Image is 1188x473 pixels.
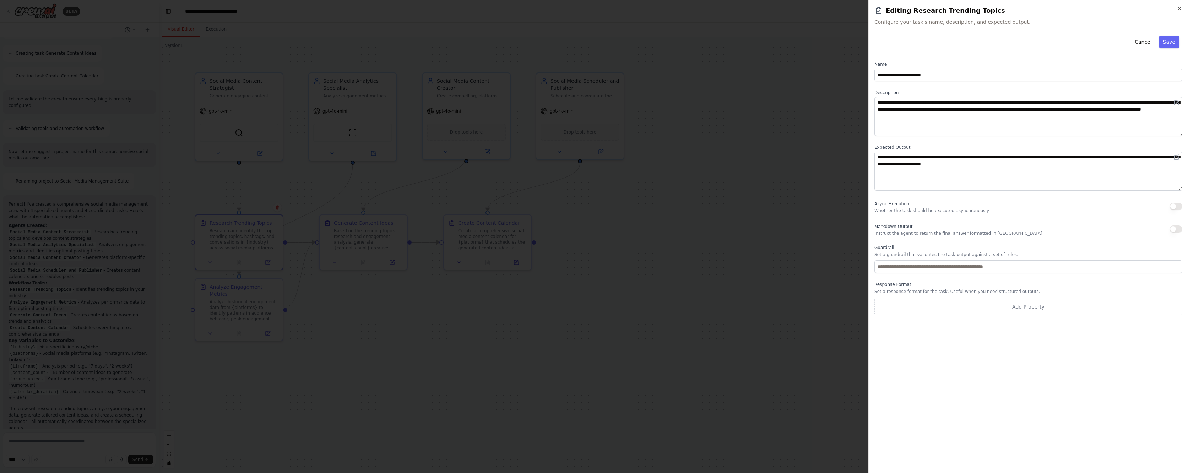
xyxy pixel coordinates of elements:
[874,224,912,229] span: Markdown Output
[874,282,1182,287] label: Response Format
[874,252,1182,257] p: Set a guardrail that validates the task output against a set of rules.
[874,6,1182,16] h2: Editing Research Trending Topics
[874,208,990,213] p: Whether the task should be executed asynchronously.
[874,245,1182,250] label: Guardrail
[874,90,1182,96] label: Description
[874,61,1182,67] label: Name
[874,18,1182,26] span: Configure your task's name, description, and expected output.
[874,299,1182,315] button: Add Property
[874,289,1182,294] p: Set a response format for the task. Useful when you need structured outputs.
[1172,98,1181,107] button: Open in editor
[1172,153,1181,162] button: Open in editor
[1130,36,1156,48] button: Cancel
[874,230,1042,236] p: Instruct the agent to return the final answer formatted in [GEOGRAPHIC_DATA]
[874,145,1182,150] label: Expected Output
[1159,36,1179,48] button: Save
[874,201,909,206] span: Async Execution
